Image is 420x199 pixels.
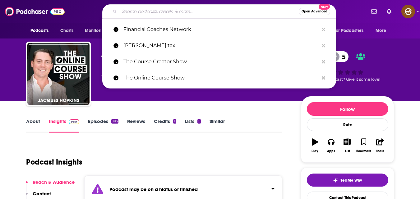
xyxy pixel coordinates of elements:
[26,25,57,37] button: open menu
[85,26,107,35] span: Monitoring
[210,118,225,133] a: Similar
[307,102,388,116] button: Follow
[185,118,201,133] a: Lists1
[302,10,327,13] span: Open Advanced
[336,51,348,62] span: 5
[369,6,379,17] a: Show notifications dropdown
[88,118,118,133] a: Episodes196
[119,7,299,16] input: Search podcasts, credits, & more...
[49,118,80,133] a: InsightsPodchaser Pro
[376,26,386,35] span: More
[102,54,336,70] a: The Course Creator Show
[26,179,75,191] button: Reach & Audience
[154,118,176,133] a: Credits1
[109,186,198,192] strong: Podcast may be on a hiatus or finished
[340,178,362,183] span: Tell Me Why
[323,134,339,157] button: Apps
[356,149,371,153] div: Bookmark
[69,119,80,124] img: Podchaser Pro
[299,8,330,15] button: Open AdvancedNew
[307,118,388,131] div: Rate
[26,118,40,133] a: About
[301,47,394,86] div: 5Good podcast? Give it some love!
[312,149,318,153] div: Play
[27,43,90,105] img: The Online Course Show
[123,38,319,54] p: Noah Rosenfarb tax
[401,5,415,18] img: User Profile
[330,51,348,62] a: 5
[102,38,336,54] a: [PERSON_NAME] tax
[307,174,388,187] button: tell me why sparkleTell Me Why
[334,26,364,35] span: For Podcasters
[319,4,330,10] span: New
[123,54,319,70] p: The Course Creator Show
[123,21,319,38] p: Financial Coaches Network
[315,77,380,82] span: Good podcast? Give it some love!
[56,25,77,37] a: Charts
[327,149,335,153] div: Apps
[333,178,338,183] img: tell me why sparkle
[401,5,415,18] button: Show profile menu
[33,179,75,185] p: Reach & Audience
[330,25,373,37] button: open menu
[26,157,82,167] h1: Podcast Insights
[345,149,350,153] div: List
[111,119,118,124] div: 196
[127,118,145,133] a: Reviews
[197,119,201,124] div: 1
[101,70,238,78] div: A weekly podcast
[33,191,51,197] p: Content
[376,149,384,153] div: Share
[173,119,176,124] div: 1
[102,70,336,86] a: The Online Course Show
[371,25,394,37] button: open menu
[384,6,394,17] a: Show notifications dropdown
[339,134,355,157] button: List
[101,47,146,53] span: [PERSON_NAME]
[401,5,415,18] span: Logged in as hey85204
[356,134,372,157] button: Bookmark
[102,4,336,19] div: Search podcasts, credits, & more...
[5,6,65,17] img: Podchaser - Follow, Share and Rate Podcasts
[102,21,336,38] a: Financial Coaches Network
[307,134,323,157] button: Play
[123,70,319,86] p: The Online Course Show
[81,25,115,37] button: open menu
[30,26,49,35] span: Podcasts
[60,26,74,35] span: Charts
[372,134,388,157] button: Share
